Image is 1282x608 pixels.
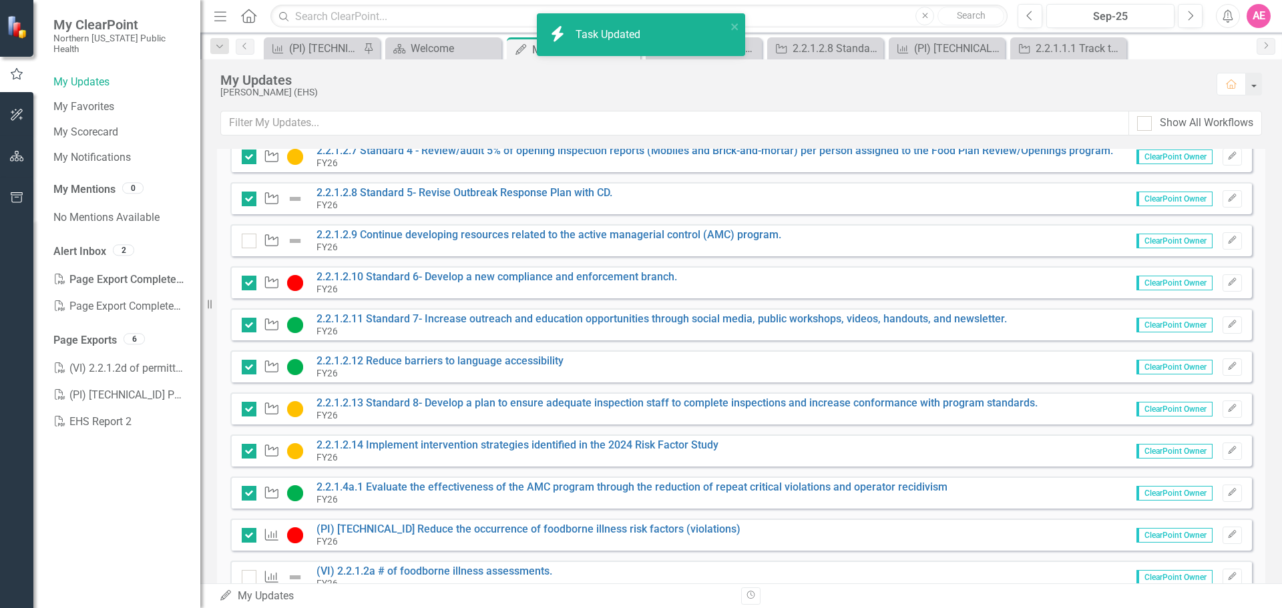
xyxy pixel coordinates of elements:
small: FY26 [316,158,338,168]
a: 2.2.1.2.8 Standard 5- Revise Outbreak Response Plan with CD. [316,186,612,199]
img: On Target [287,359,303,375]
small: FY26 [316,242,338,252]
button: Search [937,7,1004,25]
a: 2.2.1.4a.1 Evaluate the effectiveness of the AMC program through the reduction of repeat critical... [316,481,947,493]
img: On Target [287,317,303,333]
a: My Mentions [53,182,116,198]
img: In Progress [287,443,303,459]
a: Alert Inbox [53,244,106,260]
a: (PI) [TECHNICAL_ID] Reduce the occurrence of foodborne illness risk factors (violations) [892,40,1002,57]
small: FY26 [316,452,338,463]
div: Task Updated [576,27,644,43]
small: FY26 [316,536,338,547]
div: Show All Workflows [1160,115,1253,131]
a: My Favorites [53,99,187,115]
img: Off Target [287,275,303,291]
span: Search [957,10,986,21]
a: 2.2.1.2.11 Standard 7- Increase outreach and education opportunities through social media, public... [316,312,1007,325]
a: 2.2.1.2.13 Standard 8- Develop a plan to ensure adequate inspection staff to complete inspections... [316,396,1038,409]
small: FY26 [316,494,338,505]
a: 2.2.1.2.12 Reduce barriers to language accessibility [316,354,564,367]
small: FY26 [316,326,338,336]
div: 2.2.1.2.8 Standard 5- Revise Outbreak Response Plan with CD. [793,40,880,57]
img: Not Defined [287,233,303,249]
a: (PI) [TECHNICAL_ID] Reduce the occurrence of foodborne illness risk factors (violations) [316,523,740,535]
div: Sep-25 [1051,9,1170,25]
a: EHS Report 2 [53,408,187,435]
a: 2.2.1.2.7 Standard 4 - Review/audit 5% of opening inspection reports (Mobiles and Brick-and-morta... [316,144,1113,157]
button: Sep-25 [1046,4,1174,28]
div: 6 [124,333,145,344]
span: ClearPoint Owner [1136,192,1213,206]
input: Filter My Updates... [220,111,1129,135]
div: 2.2.1.1.1 Track the occurrence of foodborne illness risk factors in inspected facilities [1036,40,1123,57]
a: 2.2.1.2.14 Implement intervention strategies identified in the 2024 Risk Factor Study [316,438,718,451]
small: FY26 [316,578,338,589]
a: Welcome [389,40,498,57]
span: ClearPoint Owner [1136,234,1213,248]
small: FY26 [316,200,338,210]
small: FY26 [316,284,338,294]
a: Page Exports [53,333,117,348]
button: close [730,19,740,34]
a: 2.2.1.1.1 Track the occurrence of foodborne illness risk factors in inspected facilities [1014,40,1123,57]
a: My Notifications [53,150,187,166]
div: My Updates [532,41,637,58]
div: My Updates [219,589,731,604]
a: 2.2.1.2.9 Continue developing resources related to the active managerial control (AMC) program. [316,228,781,241]
a: (PI) [TECHNICAL_ID] Percentage of required annual inspections of food establishments completed. [267,40,360,57]
img: In Progress [287,149,303,165]
div: Page Export Completed: (VI) 2.2.1.2d of permitted food establishments [53,266,187,293]
img: Not Defined [287,569,303,585]
div: 0 [122,183,144,194]
span: ClearPoint Owner [1136,402,1213,416]
div: (PI) [TECHNICAL_ID] Reduce the occurrence of foodborne illness risk factors (violations) [914,40,1002,57]
span: ClearPoint Owner [1136,570,1213,585]
small: FY26 [316,368,338,378]
small: FY26 [316,410,338,420]
div: [PERSON_NAME] (EHS) [220,87,1203,97]
span: My ClearPoint [53,17,187,33]
a: My Updates [53,75,187,90]
span: ClearPoint Owner [1136,528,1213,543]
img: On Target [287,485,303,501]
span: ClearPoint Owner [1136,486,1213,501]
div: No Mentions Available [53,204,187,231]
button: AE [1247,4,1271,28]
img: ClearPoint Strategy [6,15,31,39]
div: 2 [113,244,134,256]
small: Northern [US_STATE] Public Health [53,33,187,55]
img: Off Target [287,527,303,543]
div: Welcome [411,40,498,57]
span: ClearPoint Owner [1136,318,1213,332]
input: Search ClearPoint... [270,5,1008,28]
span: ClearPoint Owner [1136,360,1213,374]
a: (VI) 2.2.1.2a # of foodborne illness assessments. [316,565,552,577]
a: (PI) [TECHNICAL_ID] Percentage of required annual inspe [53,382,187,408]
div: My Updates [220,73,1203,87]
div: Page Export Completed: (PI) [TECHNICAL_ID] Percentage of required annual inspe [53,293,187,320]
img: Not Defined [287,191,303,207]
span: ClearPoint Owner [1136,149,1213,164]
a: 2.2.1.2.10 Standard 6- Develop a new compliance and enforcement branch. [316,270,677,283]
div: (PI) [TECHNICAL_ID] Percentage of required annual inspections of food establishments completed. [289,40,360,57]
a: (VI) 2.2.1.2d of permitted food establishments [53,355,187,382]
img: In Progress [287,401,303,417]
a: 2.2.1.2.8 Standard 5- Revise Outbreak Response Plan with CD. [771,40,880,57]
span: ClearPoint Owner [1136,276,1213,290]
a: My Scorecard [53,125,187,140]
span: ClearPoint Owner [1136,444,1213,459]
